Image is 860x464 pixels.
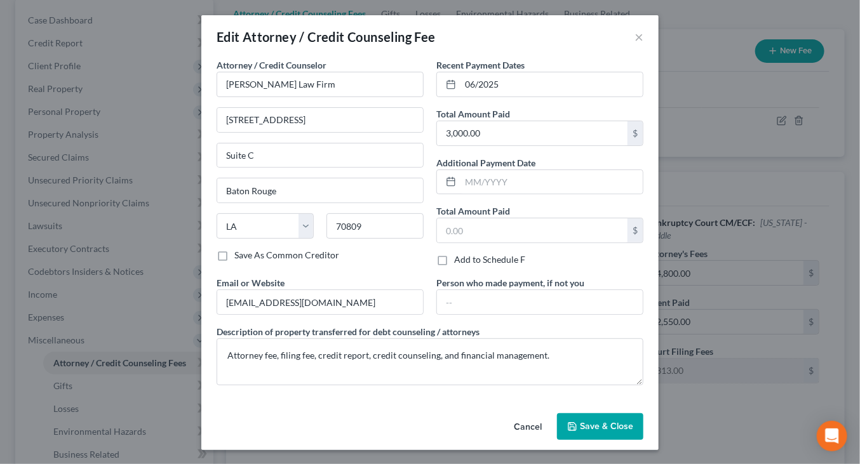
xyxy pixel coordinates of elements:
[628,121,643,145] div: $
[460,170,643,194] input: MM/YYYY
[326,213,424,239] input: Enter zip...
[234,249,339,262] label: Save As Common Creditor
[217,72,424,97] input: Search creditor by name...
[217,290,423,314] input: --
[504,414,552,440] button: Cancel
[628,218,643,242] div: $
[217,108,423,132] input: Enter address...
[635,29,643,44] button: ×
[437,290,643,314] input: --
[217,325,480,338] label: Description of property transferred for debt counseling / attorneys
[243,29,436,44] span: Attorney / Credit Counseling Fee
[454,253,525,266] label: Add to Schedule F
[436,204,510,218] label: Total Amount Paid
[436,58,525,72] label: Recent Payment Dates
[557,413,643,440] button: Save & Close
[436,156,535,169] label: Additional Payment Date
[217,29,240,44] span: Edit
[217,276,285,289] label: Email or Website
[580,421,633,432] span: Save & Close
[436,276,584,289] label: Person who made payment, if not you
[437,121,628,145] input: 0.00
[217,60,326,70] span: Attorney / Credit Counselor
[460,72,643,96] input: MM/YYYY
[436,107,510,121] label: Total Amount Paid
[217,178,423,202] input: Enter city...
[817,421,847,451] div: Open Intercom Messenger
[437,218,628,242] input: 0.00
[217,143,423,168] input: Apt, Suite, etc...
